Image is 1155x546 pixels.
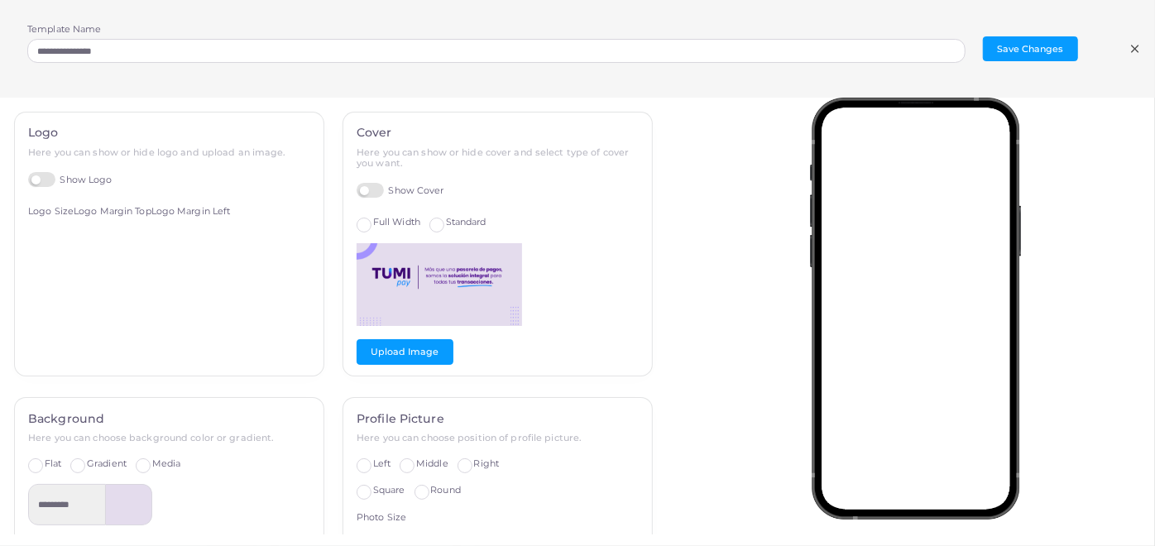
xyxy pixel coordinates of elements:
span: Middle [416,457,448,469]
h6: Here you can choose background color or gradient. [28,433,309,443]
label: Logo Margin Left [151,205,231,218]
label: Template Name [27,23,101,36]
label: Logo Margin Top [74,205,151,218]
img: Logo [357,243,522,326]
span: Right [474,457,500,469]
span: Media [152,457,181,469]
h6: Here you can show or hide cover and select type of cover you want. [357,147,638,169]
h6: Here you can choose position of profile picture. [357,433,638,443]
span: Square [373,484,405,496]
label: Photo Size [357,511,406,524]
span: Standard [446,216,486,227]
label: Logo Size [28,205,74,218]
span: Round [430,484,461,496]
button: Upload Image [357,339,453,364]
label: Show Logo [28,172,113,188]
h4: Cover [357,126,638,140]
button: Save Changes [983,36,1078,61]
span: Full Width [373,216,420,227]
label: Show Cover [357,183,444,199]
h4: Profile Picture [357,412,638,426]
h6: Here you can show or hide logo and upload an image. [28,147,309,158]
h4: Logo [28,126,309,140]
span: Flat [45,457,61,469]
span: Left [373,457,391,469]
h4: Background [28,412,309,426]
span: Gradient [87,457,127,469]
